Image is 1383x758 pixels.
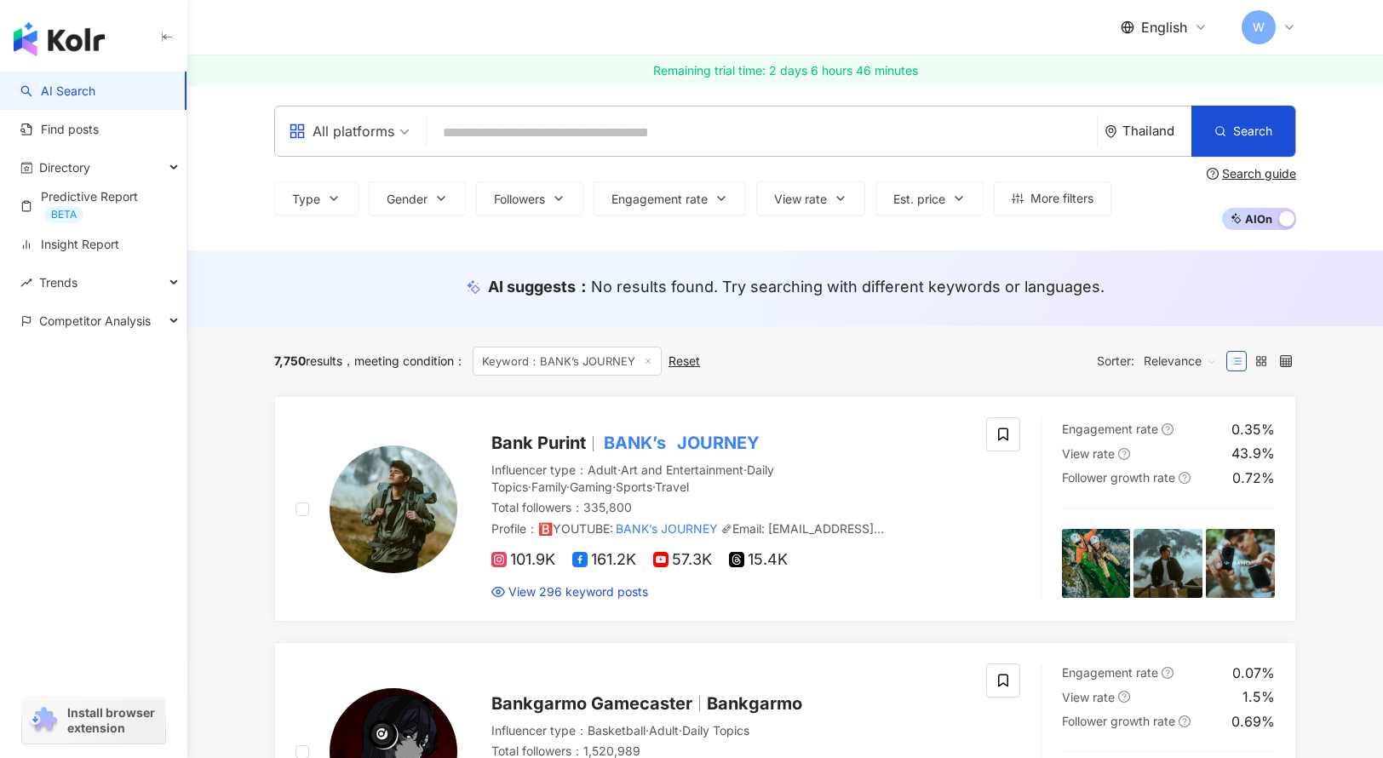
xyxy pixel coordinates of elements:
[491,462,774,494] span: Daily Topics
[491,551,555,569] span: 101.9K
[566,479,570,494] span: ·
[1162,667,1174,679] span: question-circle
[875,181,984,215] button: Est. price
[1062,714,1175,728] span: Follower growth rate
[1231,420,1275,439] div: 0.35%
[289,118,394,145] div: All platforms
[491,433,586,453] span: Bank Purint
[756,181,865,215] button: View rate
[669,354,700,368] div: Reset
[1030,192,1093,205] span: More filters
[1206,529,1275,598] img: post-image
[491,693,692,714] span: Bankgarmo Gamecaster
[473,347,662,376] span: Keyword：BANK’s JOURNEY
[743,462,747,477] span: ·
[613,519,720,538] mark: BANK’s JOURNEY
[588,723,646,738] span: Basketball
[594,181,746,215] button: Engagement rate
[1062,446,1115,461] span: View rate
[612,479,616,494] span: ·
[653,551,712,569] span: 57.3K
[39,263,77,301] span: Trends
[342,353,466,368] span: meeting condition ：
[14,22,105,56] img: logo
[994,181,1111,215] button: More filters
[1162,423,1174,435] span: question-circle
[611,192,708,206] span: Engagement rate
[274,181,359,215] button: Type
[1118,691,1130,703] span: question-circle
[508,583,648,600] span: View 296 keyword posts
[1062,665,1158,680] span: Engagement rate
[646,723,649,738] span: ·
[491,722,966,739] div: Influencer type ：
[491,499,966,516] div: Total followers ： 335,800
[20,236,119,253] a: Insight Report
[491,583,648,600] a: View 296 keyword posts
[491,519,884,552] span: Profile ：
[22,698,165,744] a: chrome extensionInstall browser extension
[1062,529,1131,598] img: post-image
[1062,690,1115,704] span: View rate
[1232,468,1275,487] div: 0.72%
[292,192,320,206] span: Type
[289,123,306,140] span: appstore
[621,462,743,477] span: Art and Entertainment
[67,705,160,736] span: Install browser extension
[1105,125,1117,138] span: environment
[1118,448,1130,460] span: question-circle
[1062,470,1175,485] span: Follower growth rate
[774,192,827,206] span: View rate
[674,429,763,457] mark: JOURNEY
[616,479,652,494] span: Sports
[20,121,99,138] a: Find posts
[1141,18,1187,37] span: English
[20,188,173,223] a: Predictive ReportBETA
[729,551,788,569] span: 15.4K
[387,192,428,206] span: Gender
[274,396,1296,621] a: KOL AvatarBank PurintBANK’sJOURNEYInfluencer type：Adult·Art and Entertainment·Daily Topics·Family...
[187,55,1383,86] a: Remaining trial time: 2 days 6 hours 46 minutes
[707,693,802,714] span: Bankgarmo
[570,479,612,494] span: Gaming
[1144,347,1217,375] span: Relevance
[1097,347,1226,375] div: Sorter:
[39,148,90,187] span: Directory
[274,354,342,368] div: results
[330,445,457,573] img: KOL Avatar
[20,83,95,100] a: searchAI Search
[20,277,32,289] span: rise
[591,278,1105,296] span: No results found. Try searching with different keywords or languages.
[1231,444,1275,462] div: 43.9%
[1231,712,1275,731] div: 0.69%
[531,479,566,494] span: Family
[1233,124,1272,138] span: Search
[538,521,613,536] span: 🅱️YOUTUBE:
[682,723,749,738] span: Daily Topics
[1207,168,1219,180] span: question-circle
[617,462,621,477] span: ·
[1133,529,1202,598] img: post-image
[893,192,945,206] span: Est. price
[369,181,466,215] button: Gender
[39,301,151,340] span: Competitor Analysis
[476,181,583,215] button: Followers
[1179,715,1191,727] span: question-circle
[1122,123,1191,138] div: Thailand
[274,353,306,368] span: 7,750
[1062,422,1158,436] span: Engagement rate
[652,479,655,494] span: ·
[1232,663,1275,682] div: 0.07%
[649,723,679,738] span: Adult
[1191,106,1295,157] button: Search
[494,192,545,206] span: Followers
[1253,18,1265,37] span: W
[679,723,682,738] span: ·
[27,707,60,734] img: chrome extension
[1242,687,1275,706] div: 1.5%
[600,429,669,457] mark: BANK’s
[491,462,966,495] div: Influencer type ：
[1222,167,1296,181] div: Search guide
[528,479,531,494] span: ·
[488,276,1105,297] div: AI suggests ：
